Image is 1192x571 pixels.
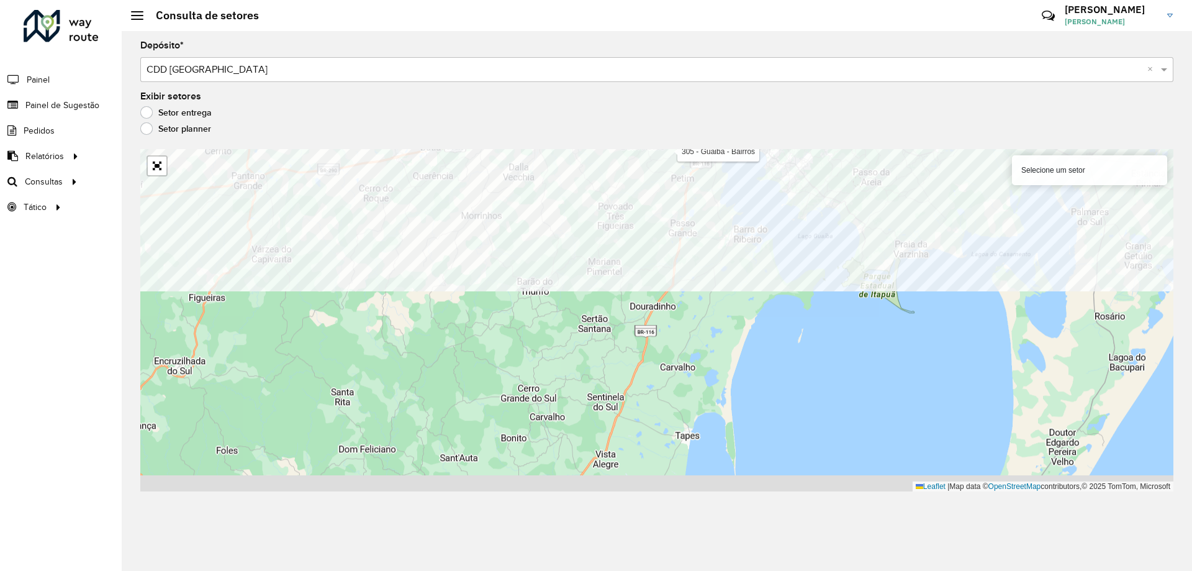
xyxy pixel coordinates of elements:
a: Abrir mapa em tela cheia [148,157,166,175]
span: Painel [27,73,50,86]
label: Exibir setores [140,89,201,104]
h3: [PERSON_NAME] [1065,4,1158,16]
div: Map data © contributors,© 2025 TomTom, Microsoft [913,482,1173,492]
span: Consultas [25,175,63,188]
label: Setor entrega [140,106,212,119]
span: Painel de Sugestão [25,99,99,112]
a: Contato Rápido [1035,2,1062,29]
span: Relatórios [25,150,64,163]
span: [PERSON_NAME] [1065,16,1158,27]
h2: Consulta de setores [143,9,259,22]
span: Tático [24,201,47,214]
label: Depósito [140,38,184,53]
span: Pedidos [24,124,55,137]
span: | [947,482,949,491]
label: Setor planner [140,122,211,135]
a: OpenStreetMap [988,482,1041,491]
div: Selecione um setor [1012,155,1167,185]
span: Clear all [1147,62,1158,77]
a: Leaflet [916,482,946,491]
